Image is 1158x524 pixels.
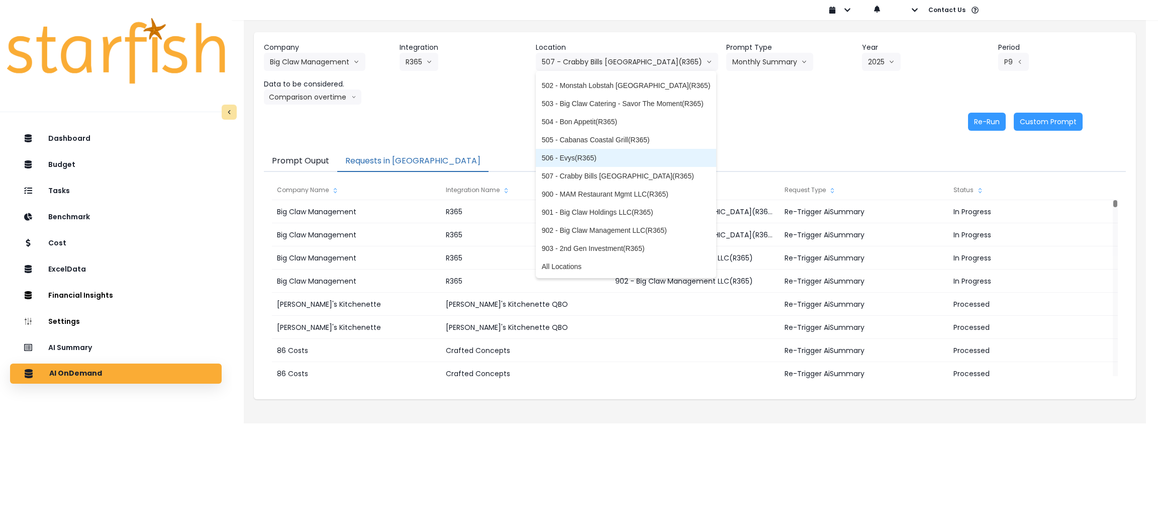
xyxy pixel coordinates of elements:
[272,339,441,362] div: 86 Costs
[441,362,610,385] div: Crafted Concepts
[10,207,222,227] button: Benchmark
[1014,113,1083,131] button: Custom Prompt
[441,293,610,316] div: [PERSON_NAME]'s Kitchenette QBO
[441,270,610,293] div: R365
[968,113,1006,131] button: Re-Run
[542,99,711,109] span: 503 - Big Claw Catering - Savor The Moment(R365)
[948,200,1117,223] div: In Progress
[426,57,432,67] svg: arrow down line
[976,187,984,195] svg: sort
[862,42,990,53] header: Year
[948,293,1117,316] div: Processed
[542,80,711,91] span: 502 - Monstah Lobstah [GEOGRAPHIC_DATA](R365)
[780,339,948,362] div: Re-Trigger AiSummary
[780,362,948,385] div: Re-Trigger AiSummary
[49,369,102,378] p: AI OnDemand
[948,246,1117,270] div: In Progress
[780,246,948,270] div: Re-Trigger AiSummary
[948,362,1117,385] div: Processed
[351,92,356,102] svg: arrow down line
[948,180,1117,200] div: Status
[726,53,813,71] button: Monthly Summaryarrow down line
[272,246,441,270] div: Big Claw Management
[948,270,1117,293] div: In Progress
[828,187,836,195] svg: sort
[48,343,92,352] p: AI Summary
[441,180,610,200] div: Integration Name
[10,181,222,201] button: Tasks
[542,225,711,235] span: 902 - Big Claw Management LLC(R365)
[502,187,510,195] svg: sort
[10,311,222,331] button: Settings
[10,337,222,358] button: AI Summary
[441,339,610,362] div: Crafted Concepts
[706,57,712,67] svg: arrow down line
[337,151,489,172] button: Requests in [GEOGRAPHIC_DATA]
[441,316,610,339] div: [PERSON_NAME]'s Kitchenette QBO
[780,293,948,316] div: Re-Trigger AiSummary
[10,128,222,148] button: Dashboard
[441,223,610,246] div: R365
[780,270,948,293] div: Re-Trigger AiSummary
[780,223,948,246] div: Re-Trigger AiSummary
[536,42,718,53] header: Location
[542,135,711,145] span: 505 - Cabanas Coastal Grill(R365)
[1017,57,1023,67] svg: arrow left line
[441,246,610,270] div: R365
[542,243,711,253] span: 903 - 2nd Gen Investment(R365)
[948,316,1117,339] div: Processed
[264,42,392,53] header: Company
[272,362,441,385] div: 86 Costs
[10,233,222,253] button: Cost
[272,180,441,200] div: Company Name
[542,117,711,127] span: 504 - Bon Appetit(R365)
[862,53,901,71] button: 2025arrow down line
[948,339,1117,362] div: Processed
[10,285,222,305] button: Financial Insights
[331,187,339,195] svg: sort
[780,180,948,200] div: Request Type
[272,200,441,223] div: Big Claw Management
[264,79,392,90] header: Data to be considered.
[542,207,711,217] span: 901 - Big Claw Holdings LLC(R365)
[400,42,527,53] header: Integration
[272,293,441,316] div: [PERSON_NAME]'s Kitchenette
[726,42,854,53] header: Prompt Type
[264,90,361,105] button: Comparison overtimearrow down line
[272,316,441,339] div: [PERSON_NAME]'s Kitchenette
[400,53,438,71] button: R365arrow down line
[998,53,1029,71] button: P9arrow left line
[536,71,717,278] ul: 507 - Crabby Bills [GEOGRAPHIC_DATA](R365)arrow down line
[542,261,711,272] span: All Locations
[272,223,441,246] div: Big Claw Management
[889,57,895,67] svg: arrow down line
[801,57,807,67] svg: arrow down line
[48,187,70,195] p: Tasks
[10,154,222,174] button: Budget
[48,160,75,169] p: Budget
[10,259,222,279] button: ExcelData
[536,53,718,71] button: 507 - Crabby Bills [GEOGRAPHIC_DATA](R365)arrow down line
[264,53,365,71] button: Big Claw Managementarrow down line
[10,364,222,384] button: AI OnDemand
[353,57,359,67] svg: arrow down line
[542,153,711,163] span: 506 - Evys(R365)
[48,265,86,274] p: ExcelData
[610,270,779,293] div: 902 - Big Claw Management LLC(R365)
[948,223,1117,246] div: In Progress
[542,189,711,199] span: 900 - MAM Restaurant Mgmt LLC(R365)
[48,213,90,221] p: Benchmark
[542,171,711,181] span: 507 - Crabby Bills [GEOGRAPHIC_DATA](R365)
[998,42,1126,53] header: Period
[48,134,90,143] p: Dashboard
[441,200,610,223] div: R365
[48,239,66,247] p: Cost
[780,200,948,223] div: Re-Trigger AiSummary
[780,316,948,339] div: Re-Trigger AiSummary
[264,151,337,172] button: Prompt Ouput
[272,270,441,293] div: Big Claw Management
